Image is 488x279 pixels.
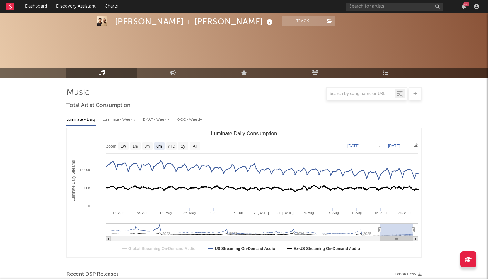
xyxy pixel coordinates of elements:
div: BMAT - Weekly [143,114,170,125]
text: → [377,144,381,148]
input: Search for artists [346,3,443,11]
text: 28. Apr [136,211,147,215]
text: All [193,144,197,149]
text: 1 000k [79,168,90,172]
div: Luminate - Weekly [103,114,137,125]
text: Zoom [106,144,116,149]
text: 1m [133,144,138,149]
text: 4. Aug [304,211,314,215]
text: 21. [DATE] [277,211,294,215]
text: 0 [88,204,90,208]
span: Recent DSP Releases [66,271,119,278]
text: 14. Apr [113,211,124,215]
button: 86 [462,4,466,9]
text: 12. May [159,211,172,215]
text: 29. Sep [398,211,411,215]
text: 26. May [183,211,196,215]
text: 9. Jun [209,211,219,215]
text: 6m [156,144,162,149]
text: 18. Aug [327,211,339,215]
text: 1. Sep [351,211,362,215]
span: Total Artist Consumption [66,102,130,109]
text: US Streaming On-Demand Audio [215,246,275,251]
text: Global Streaming On-Demand Audio [128,246,196,251]
button: Export CSV [395,273,422,276]
input: Search by song name or URL [327,91,395,97]
text: 15. Sep [374,211,387,215]
text: Ex-US Streaming On-Demand Audio [294,246,360,251]
div: 86 [463,2,469,6]
svg: Luminate Daily Consumption [67,128,421,257]
text: 3m [145,144,150,149]
text: [DATE] [388,144,400,148]
text: 500k [82,186,90,190]
div: OCC - Weekly [177,114,203,125]
button: Track [282,16,323,26]
text: YTD [168,144,175,149]
text: Luminate Daily Consumption [211,131,277,136]
text: 7. [DATE] [254,211,269,215]
text: [DATE] [347,144,360,148]
text: 23. Jun [231,211,243,215]
div: [PERSON_NAME] + [PERSON_NAME] [115,16,274,27]
text: 1w [121,144,126,149]
text: 1y [181,144,185,149]
div: Luminate - Daily [66,114,96,125]
text: Luminate Daily Streams [71,160,76,201]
